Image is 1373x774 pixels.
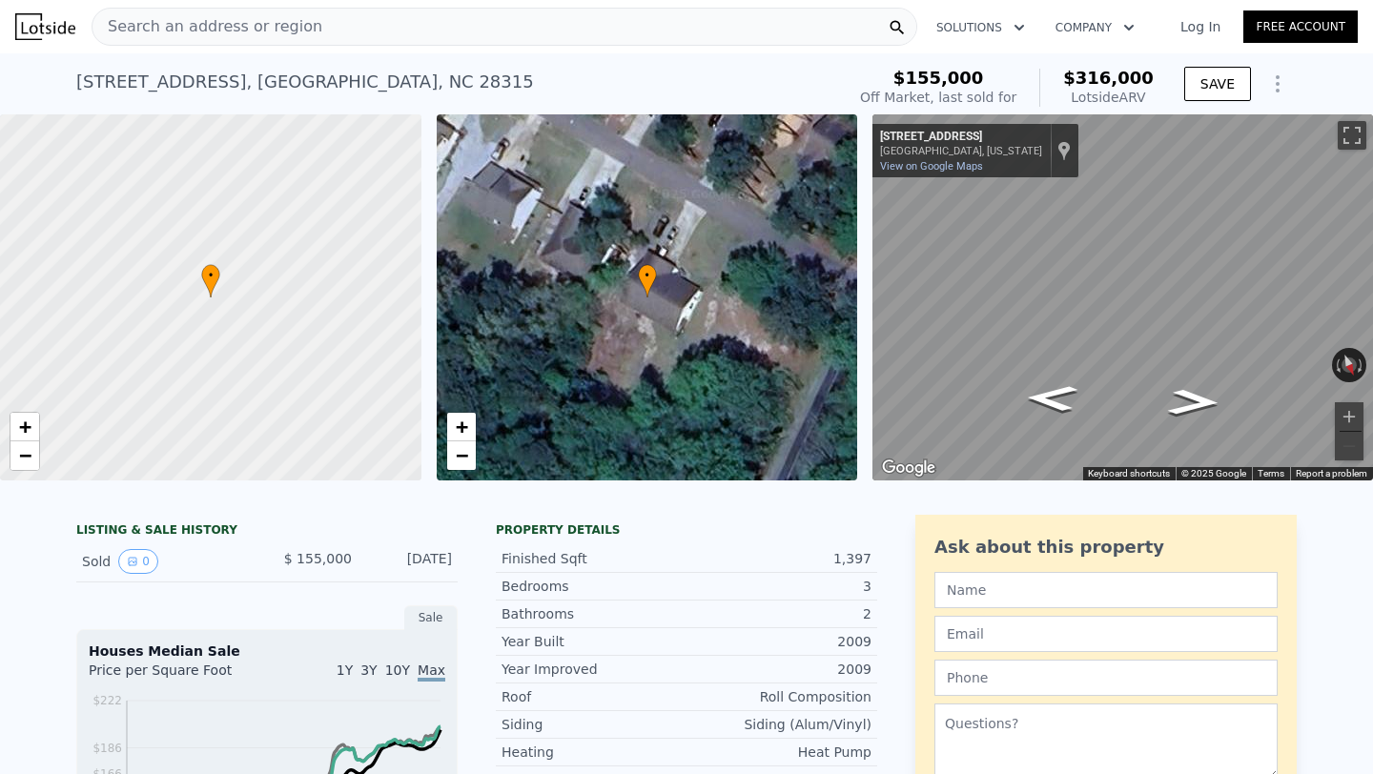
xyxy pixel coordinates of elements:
span: © 2025 Google [1181,468,1246,479]
div: Houses Median Sale [89,642,445,661]
a: Terms (opens in new tab) [1258,468,1284,479]
div: Finished Sqft [502,549,686,568]
span: 1Y [337,662,353,678]
span: $316,000 [1063,68,1154,88]
tspan: $186 [92,742,122,755]
input: Email [934,616,1278,652]
span: − [455,443,467,467]
div: Map [872,114,1373,480]
img: Lotside [15,13,75,40]
span: Search an address or region [92,15,322,38]
a: Zoom in [447,413,476,441]
div: Roll Composition [686,687,871,706]
span: Max [418,662,445,682]
a: Zoom out [447,441,476,470]
button: Rotate clockwise [1357,348,1367,382]
button: Solutions [921,10,1040,45]
button: Rotate counterclockwise [1332,348,1342,382]
div: 2009 [686,632,871,651]
img: Google [877,456,940,480]
span: $ 155,000 [284,551,352,566]
div: Property details [496,522,877,538]
div: Bedrooms [502,577,686,596]
div: • [638,264,657,297]
input: Phone [934,660,1278,696]
button: Zoom out [1335,432,1363,460]
a: Free Account [1243,10,1358,43]
input: Name [934,572,1278,608]
div: Street View [872,114,1373,480]
span: • [201,267,220,284]
button: Keyboard shortcuts [1088,467,1170,480]
div: Sold [82,549,252,574]
a: Zoom in [10,413,39,441]
span: • [638,267,657,284]
button: Zoom in [1335,402,1363,431]
span: + [19,415,31,438]
div: [DATE] [367,549,452,574]
div: Ask about this property [934,534,1278,560]
div: [STREET_ADDRESS] , [GEOGRAPHIC_DATA] , NC 28315 [76,69,534,95]
div: Price per Square Foot [89,661,267,691]
a: Zoom out [10,441,39,470]
button: Reset the view [1336,347,1363,384]
div: 3 [686,577,871,596]
a: Show location on map [1057,140,1071,161]
div: LISTING & SALE HISTORY [76,522,458,541]
button: Show Options [1259,65,1297,103]
div: 2009 [686,660,871,679]
button: SAVE [1184,67,1251,101]
path: Go East, Argyll Ave [1004,378,1100,417]
a: Open this area in Google Maps (opens a new window) [877,456,940,480]
div: Siding [502,715,686,734]
a: Log In [1158,17,1243,36]
div: Sale [404,605,458,630]
path: Go Northwest, Argyll Ave [1146,383,1242,421]
button: Toggle fullscreen view [1338,121,1366,150]
span: + [455,415,467,438]
div: Heating [502,743,686,762]
a: View on Google Maps [880,160,983,173]
div: Heat Pump [686,743,871,762]
span: − [19,443,31,467]
div: Year Improved [502,660,686,679]
div: • [201,264,220,297]
div: [GEOGRAPHIC_DATA], [US_STATE] [880,145,1042,157]
div: [STREET_ADDRESS] [880,130,1042,145]
button: View historical data [118,549,158,574]
tspan: $222 [92,694,122,707]
span: $155,000 [893,68,984,88]
div: Year Built [502,632,686,651]
div: Roof [502,687,686,706]
div: 2 [686,604,871,623]
a: Report a problem [1296,468,1367,479]
div: Off Market, last sold for [860,88,1016,107]
button: Company [1040,10,1150,45]
div: Siding (Alum/Vinyl) [686,715,871,734]
span: 3Y [360,662,377,678]
span: 10Y [385,662,410,678]
div: Lotside ARV [1063,88,1154,107]
div: 1,397 [686,549,871,568]
div: Bathrooms [502,604,686,623]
